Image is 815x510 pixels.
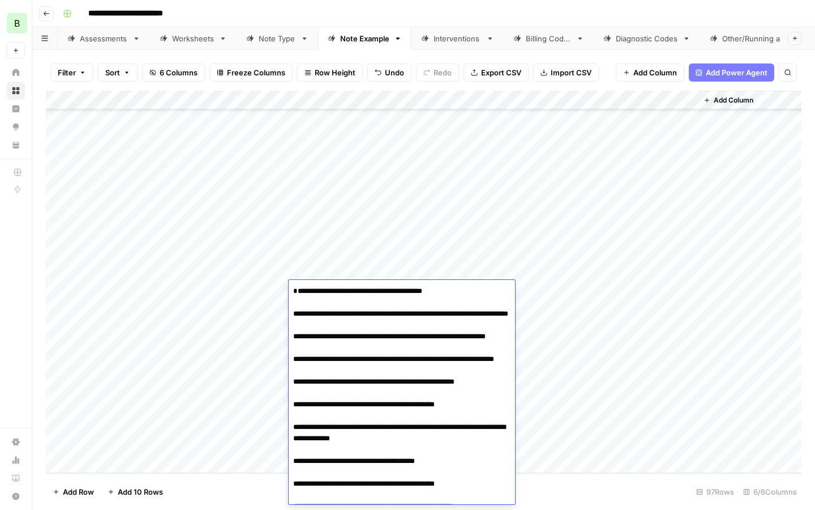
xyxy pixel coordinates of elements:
a: Worksheets [150,27,237,50]
div: Other/Running a Practice [722,33,811,44]
button: Add Column [616,63,684,82]
span: Add Power Agent [706,67,767,78]
button: Workspace: Blueprint [7,9,25,37]
button: Redo [416,63,459,82]
a: Browse [7,82,25,100]
a: Learning Hub [7,469,25,487]
a: Home [7,63,25,82]
button: Undo [367,63,411,82]
div: Interventions [434,33,482,44]
span: Import CSV [551,67,591,78]
span: Freeze Columns [227,67,285,78]
a: Diagnostic Codes [594,27,700,50]
span: Filter [58,67,76,78]
a: Note Type [237,27,318,50]
a: Insights [7,100,25,118]
a: Billing Codes [504,27,594,50]
a: Interventions [411,27,504,50]
button: Filter [50,63,93,82]
div: Diagnostic Codes [616,33,678,44]
a: Usage [7,451,25,469]
button: Import CSV [533,63,599,82]
a: Your Data [7,136,25,154]
div: Billing Codes [526,33,572,44]
div: 6/6 Columns [739,483,801,501]
button: Add Row [46,483,101,501]
span: Add 10 Rows [118,486,163,498]
div: Note Example [340,33,389,44]
button: Help + Support [7,487,25,505]
span: Row Height [315,67,355,78]
span: Redo [434,67,452,78]
a: Assessments [58,27,150,50]
button: Add Power Agent [689,63,774,82]
span: Add Column [633,67,677,78]
button: Sort [98,63,138,82]
div: Note Type [259,33,296,44]
span: Export CSV [481,67,521,78]
span: Undo [385,67,404,78]
button: Add Column [699,93,758,108]
button: 6 Columns [142,63,205,82]
button: Row Height [297,63,363,82]
button: Export CSV [464,63,529,82]
span: B [14,16,20,30]
span: Add Row [63,486,94,498]
button: Freeze Columns [209,63,293,82]
span: 6 Columns [160,67,198,78]
span: Add Column [714,95,753,105]
span: Sort [105,67,120,78]
div: Worksheets [172,33,215,44]
a: Opportunities [7,118,25,136]
a: Settings [7,433,25,451]
button: Add 10 Rows [101,483,170,501]
a: Note Example [318,27,411,50]
div: Assessments [80,33,128,44]
div: 97 Rows [692,483,739,501]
